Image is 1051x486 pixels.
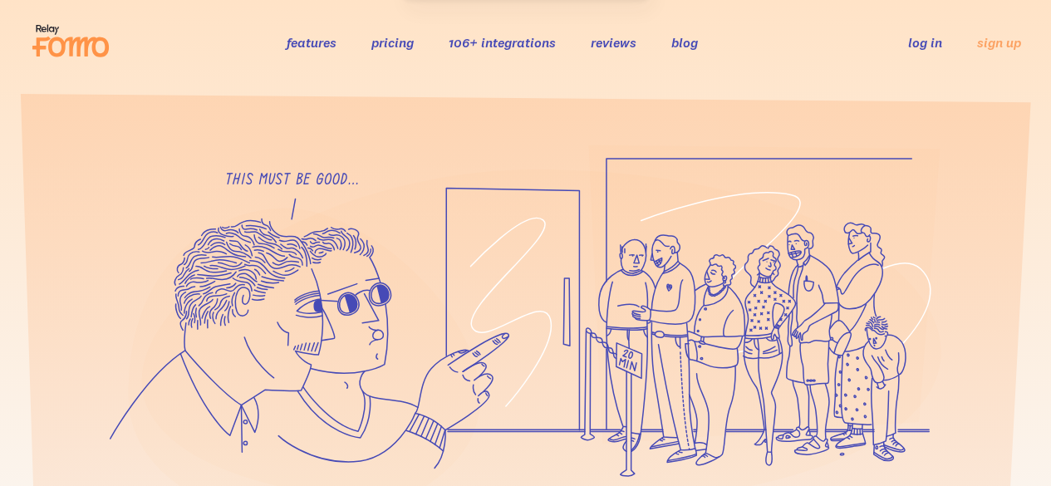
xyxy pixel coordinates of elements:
a: pricing [371,34,414,51]
a: blog [671,34,698,51]
a: features [287,34,336,51]
a: 106+ integrations [449,34,556,51]
a: sign up [977,34,1021,52]
a: log in [908,34,942,51]
a: reviews [591,34,636,51]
